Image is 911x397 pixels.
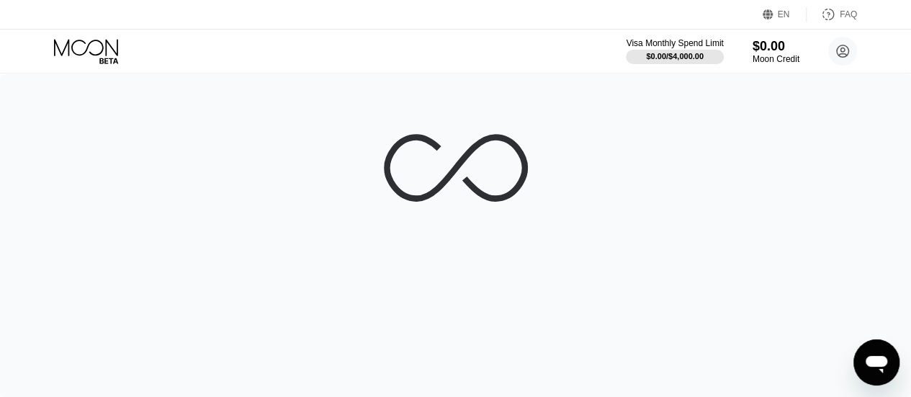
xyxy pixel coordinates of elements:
[646,52,704,61] div: $0.00 / $4,000.00
[626,38,723,64] div: Visa Monthly Spend Limit$0.00/$4,000.00
[840,9,857,19] div: FAQ
[753,39,799,64] div: $0.00Moon Credit
[853,339,899,385] iframe: Button to launch messaging window
[753,54,799,64] div: Moon Credit
[626,38,723,48] div: Visa Monthly Spend Limit
[753,39,799,54] div: $0.00
[778,9,790,19] div: EN
[763,7,807,22] div: EN
[807,7,857,22] div: FAQ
